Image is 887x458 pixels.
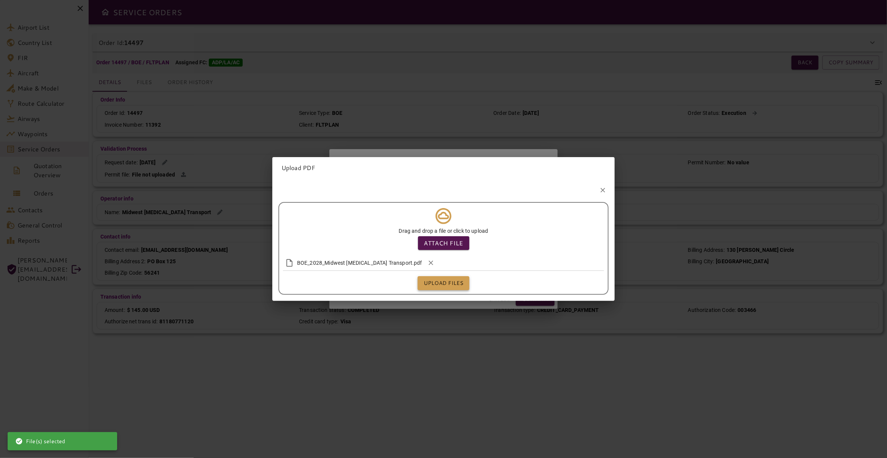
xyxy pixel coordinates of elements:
[297,259,422,267] span: BOE_2028_Midwest [MEDICAL_DATA] Transport.pdf
[424,239,463,248] p: Attach file
[15,434,65,448] div: File(s) selected
[399,227,488,235] p: Drag and drop a file or click to upload
[281,163,606,172] p: Upload PDF
[418,276,469,290] button: Upload files
[418,236,469,250] button: Attach file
